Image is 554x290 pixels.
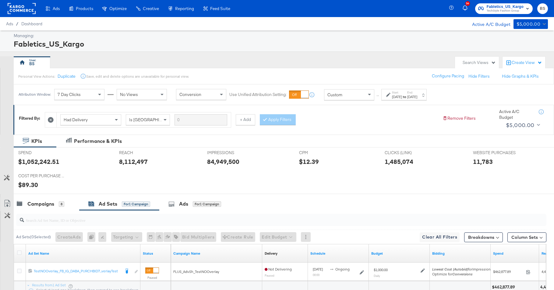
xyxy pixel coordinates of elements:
a: Shows your bid and optimisation settings for this Ad Set. [432,251,488,256]
div: Ad Sets ( 0 Selected) [16,234,51,240]
button: Hide Graphs & KPIs [502,73,539,79]
span: CPM [299,150,345,156]
span: $462,877.89 [493,270,524,274]
span: COST PER PURCHASE (WEBSITE EVENTS) [18,173,64,179]
div: Active A/C Budget [466,19,510,28]
a: Shows the current state of your Ad Set. [143,251,168,256]
label: End: [407,90,417,94]
div: $89.30 [18,180,38,189]
div: Search Views [463,60,496,65]
button: Clear All Filters [420,232,460,242]
span: Conversion [179,92,201,97]
div: $5,000.00 [517,20,541,28]
span: Fabletics_US_Kargo [487,4,524,10]
div: $1,052,242.51 [18,157,59,166]
span: ↑ [375,95,381,97]
div: Active A/C Budget [499,109,533,120]
span: Ads [53,6,60,11]
div: $1,000.00 [374,268,388,273]
strong: to [402,94,407,99]
div: Ad Sets [99,200,117,207]
em: Lowest Cost (Autobid) [432,267,468,272]
span: [DATE] [313,267,323,272]
div: 8 [59,201,64,207]
span: FLUS_AdvSh_TestNOOverlay [173,269,219,274]
a: TestNOOverlay_FB_IG_DABA_PURCHBID7...verlayTest [34,269,120,275]
span: IMPRESSIONS [207,150,253,156]
div: Create View [512,60,542,66]
span: / [13,21,21,26]
button: Column Sets [507,232,546,242]
div: 36 [465,1,470,6]
a: Shows the current budget of Ad Set. [371,251,427,256]
span: TechStyle Fashion Group [487,9,524,13]
em: Conversions [452,272,472,276]
div: 1,485,074 [385,157,413,166]
span: CLICKS (LINK) [385,150,430,156]
sub: 00:00 [313,273,319,277]
a: Shows when your Ad Set is scheduled to deliver. [310,251,366,256]
label: Use Unified Attribution Setting: [229,92,287,98]
span: Reporting [175,6,194,11]
span: Is [GEOGRAPHIC_DATA] [129,117,176,122]
button: + Add [236,114,255,125]
span: Optimize [109,6,127,11]
span: Ads [6,21,13,26]
span: ongoing [335,267,350,272]
div: Ads [179,200,188,207]
div: for 1 Campaign [193,201,221,207]
div: 0 [87,232,98,242]
div: Performance & KPIs [74,138,122,145]
button: $5,000.00 [513,19,548,29]
div: $5,000.00 [506,121,535,130]
button: Fabletics_US_KargoTechStyle Fashion Group [475,3,533,14]
div: KPIs [31,138,42,145]
label: Paused [145,276,159,280]
span: 7 Day Clicks [58,92,81,97]
div: Fabletics_US_Kargo [14,39,546,49]
div: Filtered By: [19,115,40,121]
span: Products [76,6,93,11]
div: Optimize for [432,272,492,277]
div: Delivery [265,251,277,256]
div: Save, edit and delete options are unavailable for personal view. [86,74,189,79]
a: Your Ad Set name. [28,251,138,256]
div: [DATE] [407,94,417,99]
span: No Views [120,92,138,97]
sub: Daily [374,274,380,278]
span: for Impressions [432,267,492,272]
button: BS [537,3,548,14]
div: Attribution Window: [18,93,51,97]
div: for 1 Campaign [122,201,150,207]
span: Clear All Filters [422,233,457,241]
div: Campaigns [27,200,54,207]
a: The total amount spent to date. [493,251,537,256]
span: REACH [119,150,165,156]
input: Search Ad Set Name, ID or Objective [24,212,498,224]
div: $12.39 [299,157,319,166]
div: 84,949,500 [207,157,239,166]
a: Dashboard [21,21,42,26]
span: Had Delivery [64,117,88,122]
div: 11,783 [473,157,493,166]
div: [DATE] [392,94,402,99]
span: SPEND [18,150,64,156]
div: 8,112,497 [119,157,148,166]
sub: Paused [265,274,274,277]
span: Creative [143,6,159,11]
div: BS [29,61,34,67]
label: Start: [392,90,402,94]
button: Hide Filters [468,73,490,79]
div: Managing: [14,33,546,39]
button: Breakdowns [464,232,503,242]
button: Duplicate [58,73,76,79]
button: Configure Pacing [428,71,468,82]
a: Reflects the ability of your Ad Set to achieve delivery based on ad states, schedule and budget. [265,251,277,256]
div: Personal View Actions: [18,74,55,79]
span: Custom [327,92,342,97]
span: WEBSITE PURCHASES [473,150,519,156]
button: $5,000.00 [503,120,541,130]
a: Your campaign name. [173,251,260,256]
span: BS [540,5,545,12]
